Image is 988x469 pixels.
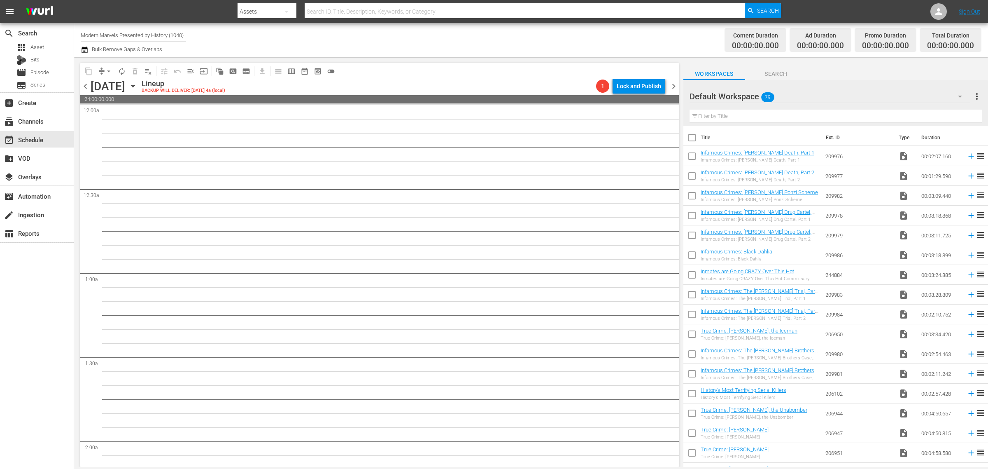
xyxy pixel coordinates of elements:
[967,448,976,457] svg: Add to Schedule
[976,289,986,299] span: reorder
[155,63,171,79] span: Customize Events
[967,251,976,260] svg: Add to Schedule
[4,117,14,127] span: Channels
[16,55,26,65] div: Bits
[4,135,14,145] span: Schedule
[918,364,963,384] td: 00:02:11.242
[701,237,819,242] div: Infamous Crimes: [PERSON_NAME] Drug Cartel, Part 2
[899,270,909,280] span: Video
[918,245,963,265] td: 00:03:18.899
[972,87,982,106] button: more_vert
[899,250,909,260] span: Video
[4,229,14,239] span: Reports
[701,387,786,393] a: History's Most Terrifying Serial Killers
[899,211,909,220] span: Video
[976,309,986,319] span: reorder
[4,154,14,164] span: VOD
[822,384,895,403] td: 206102
[701,367,818,380] a: Infamous Crimes: The [PERSON_NAME] Brothers Case, Part 2
[899,329,909,339] span: Video
[301,67,309,75] span: date_range_outlined
[701,308,818,320] a: Infamous Crimes: The [PERSON_NAME] Trial, Part 2
[976,388,986,398] span: reorder
[226,65,240,78] span: Create Search Block
[967,409,976,418] svg: Add to Schedule
[821,126,893,149] th: Ext. ID
[690,85,970,108] div: Default Workspace
[701,229,815,241] a: Infamous Crimes: [PERSON_NAME] Drug Cartel, Part 2
[976,230,986,240] span: reorder
[701,189,818,195] a: Infamous Crimes: [PERSON_NAME] Ponzi Scheme
[701,407,807,413] a: True Crime: [PERSON_NAME], the Unabomber
[918,265,963,285] td: 00:03:24.885
[186,67,195,75] span: menu_open
[324,65,338,78] span: 24 hours Lineup View is OFF
[899,171,909,181] span: Video
[976,151,986,161] span: reorder
[822,146,895,166] td: 209976
[967,349,976,359] svg: Add to Schedule
[822,423,895,443] td: 206947
[918,403,963,423] td: 00:04:50.657
[669,81,679,91] span: chevron_right
[899,191,909,201] span: Video
[967,191,976,200] svg: Add to Schedule
[701,335,797,341] div: True Crime: [PERSON_NAME], the Iceman
[95,65,115,78] span: Remove Gaps & Overlaps
[822,285,895,305] td: 209983
[701,395,786,400] div: History's Most Terrifying Serial Killers
[918,146,963,166] td: 00:02:07.160
[967,152,976,161] svg: Add to Schedule
[899,230,909,240] span: Video
[142,79,225,88] div: Lineup
[287,67,296,75] span: calendar_view_week_outlined
[142,88,225,94] div: BACKUP WILL DELIVER: [DATE] 4a (local)
[216,67,224,75] span: auto_awesome_motion_outlined
[701,268,797,281] a: Inmates are Going CRAZY Over This Hot Commissary Commodity
[16,80,26,90] span: Series
[4,98,14,108] span: Create
[701,150,814,156] a: Infamous Crimes: [PERSON_NAME] Death, Part 1
[5,7,15,16] span: menu
[918,344,963,364] td: 00:02:54.463
[701,454,769,460] div: True Crime: [PERSON_NAME]
[822,225,895,245] td: 209979
[976,329,986,339] span: reorder
[144,67,152,75] span: playlist_remove_outlined
[918,324,963,344] td: 00:03:34.420
[80,95,679,103] span: 24:00:00.000
[732,41,779,51] span: 00:00:00.000
[596,83,609,89] span: 1
[918,206,963,225] td: 00:03:18.868
[899,310,909,319] span: Video
[899,448,909,458] span: Video
[128,65,142,78] span: Select an event to delete
[701,375,819,380] div: Infamous Crimes: The [PERSON_NAME] Brothers Case, Part 2
[82,65,95,78] span: Copy Lineup
[229,67,237,75] span: pageview_outlined
[918,384,963,403] td: 00:02:57.428
[862,30,909,41] div: Promo Duration
[918,443,963,463] td: 00:04:58.580
[701,296,819,301] div: Infamous Crimes: The [PERSON_NAME] Trial, Part 1
[701,197,818,202] div: Infamous Crimes: [PERSON_NAME] Ponzi Scheme
[683,69,745,79] span: Workspaces
[967,171,976,181] svg: Add to Schedule
[822,443,895,463] td: 206951
[899,408,909,418] span: Video
[918,166,963,186] td: 00:01:29.590
[959,8,980,15] a: Sign Out
[822,344,895,364] td: 209980
[967,211,976,220] svg: Add to Schedule
[862,41,909,51] span: 00:00:00.000
[822,364,895,384] td: 209981
[314,67,322,75] span: preview_outlined
[967,429,976,438] svg: Add to Schedule
[822,186,895,206] td: 209982
[976,448,986,457] span: reorder
[613,79,665,94] button: Lock and Publish
[899,369,909,379] span: Video
[927,30,974,41] div: Total Duration
[822,245,895,265] td: 209986
[327,67,335,75] span: toggle_off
